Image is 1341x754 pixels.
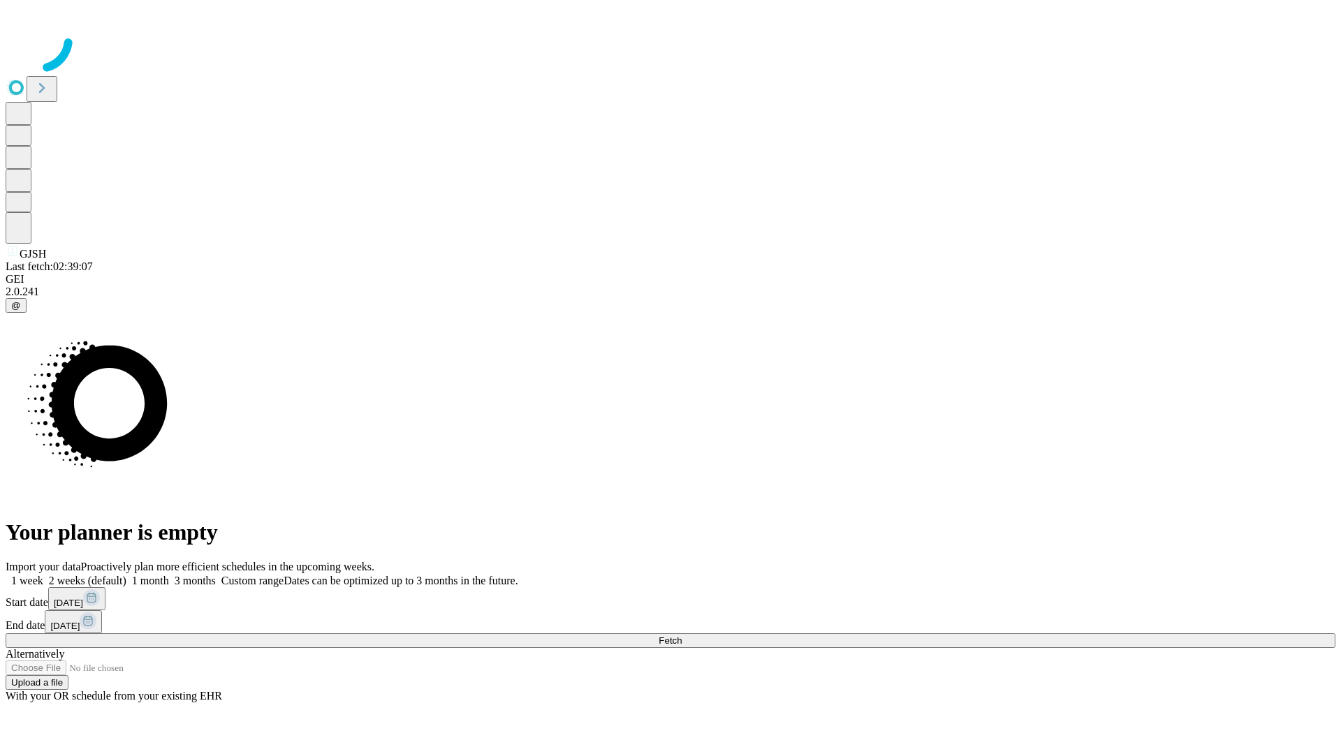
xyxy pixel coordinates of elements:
[11,575,43,586] span: 1 week
[45,610,102,633] button: [DATE]
[132,575,169,586] span: 1 month
[6,690,222,702] span: With your OR schedule from your existing EHR
[6,648,64,660] span: Alternatively
[6,587,1335,610] div: Start date
[175,575,216,586] span: 3 months
[6,273,1335,286] div: GEI
[49,575,126,586] span: 2 weeks (default)
[50,621,80,631] span: [DATE]
[659,635,682,646] span: Fetch
[81,561,374,572] span: Proactively plan more efficient schedules in the upcoming weeks.
[54,598,83,608] span: [DATE]
[20,248,46,260] span: GJSH
[11,300,21,311] span: @
[284,575,518,586] span: Dates can be optimized up to 3 months in the future.
[221,575,284,586] span: Custom range
[6,610,1335,633] div: End date
[6,675,68,690] button: Upload a file
[6,561,81,572] span: Import your data
[6,519,1335,545] h1: Your planner is empty
[6,298,27,313] button: @
[6,260,93,272] span: Last fetch: 02:39:07
[6,286,1335,298] div: 2.0.241
[48,587,105,610] button: [DATE]
[6,633,1335,648] button: Fetch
